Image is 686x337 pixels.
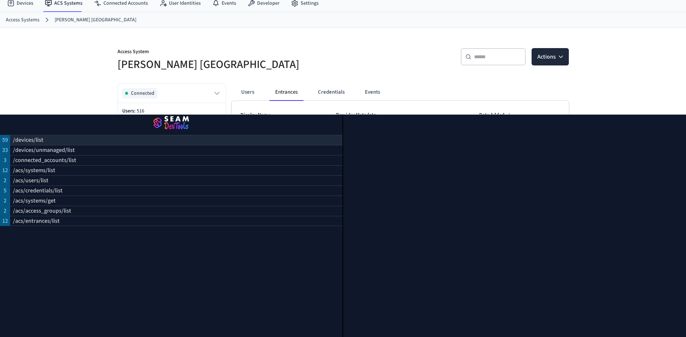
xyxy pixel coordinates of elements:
[13,217,60,225] p: /acs/entrances/list
[2,146,8,154] p: 33
[13,206,71,215] p: /acs/access_groups/list
[13,176,48,185] p: /acs/users/list
[13,146,75,154] p: /devices/unmanaged/list
[312,84,350,101] button: Credentials
[240,110,280,121] span: Display Name
[122,107,221,115] p: Users:
[13,136,43,144] p: /devices/list
[13,196,56,205] p: /acs/systems/get
[118,48,339,57] p: Access System
[4,186,7,195] p: 5
[137,107,144,115] span: 516
[2,166,8,175] p: 12
[269,84,303,101] button: Entrances
[6,16,39,24] a: Access Systems
[479,110,504,121] span: Date Added
[359,84,386,101] button: Events
[55,16,136,24] a: [PERSON_NAME] [GEOGRAPHIC_DATA]
[13,156,76,165] p: /connected_accounts/list
[4,206,7,215] p: 2
[118,57,339,72] h5: [PERSON_NAME] [GEOGRAPHIC_DATA]
[479,110,514,121] span: Date Added
[131,90,154,97] span: Connected
[2,217,8,225] p: 12
[235,84,261,101] button: Users
[122,88,221,98] button: Connected
[336,110,385,121] span: Provider Metadata
[13,186,63,195] p: /acs/credentials/list
[4,156,7,165] p: 3
[9,113,334,133] img: Seam Logo DevTools
[4,196,7,205] p: 2
[13,166,55,175] p: /acs/systems/list
[4,176,7,185] p: 2
[532,48,569,65] button: Actions
[2,136,8,144] p: 59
